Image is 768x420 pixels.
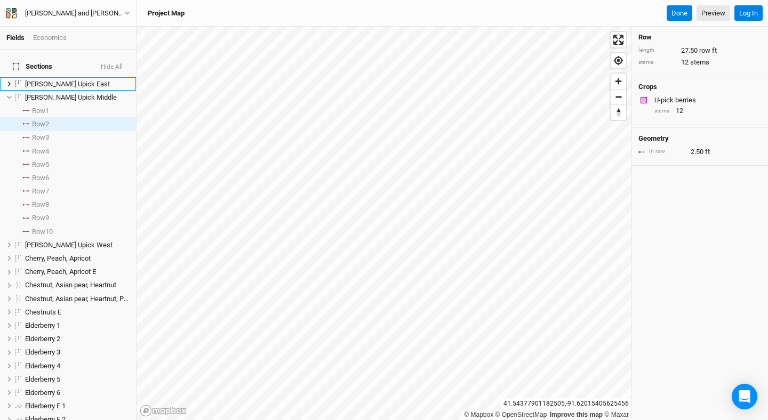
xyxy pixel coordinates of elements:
[654,107,670,115] div: stems
[611,32,626,47] button: Enter fullscreen
[638,59,676,67] div: stems
[32,200,49,209] span: Row 8
[611,89,626,104] button: Zoom out
[638,46,762,55] div: 27.50
[705,147,710,157] span: ft
[25,80,110,88] span: [PERSON_NAME] Upick East
[13,62,52,71] span: Sections
[32,133,49,142] span: Row 3
[32,214,49,222] span: Row 9
[699,46,717,55] span: row ft
[654,106,762,116] div: 12
[25,375,130,384] div: Elderberry 5
[25,308,61,316] span: Chestnuts E
[25,348,60,356] span: Elderberry 3
[32,107,49,115] span: Row 1
[137,27,631,420] canvas: Map
[25,375,60,383] span: Elderberry 5
[25,402,66,410] span: Elderberry E 1
[25,281,116,289] span: Chestnut, Asian pear, Heartnut
[25,321,60,329] span: Elderberry 1
[25,295,130,303] div: Chestnut, Asian pear, Heartnut, Persimmon, Pawpaw
[25,268,130,276] div: Cherry, Peach, Apricot E
[690,58,709,67] span: stems
[25,254,91,262] span: Cherry, Peach, Apricot
[611,105,626,120] span: Reset bearing to north
[25,362,60,370] span: Elderberry 4
[25,389,130,397] div: Elderberry 6
[25,281,130,289] div: Chestnut, Asian pear, Heartnut
[6,34,25,42] a: Fields
[25,335,60,343] span: Elderberry 2
[25,402,130,410] div: Elderberry E 1
[638,33,762,42] h4: Row
[550,411,603,418] a: Improve this map
[25,254,130,263] div: Cherry, Peach, Apricot
[25,241,113,249] span: [PERSON_NAME] Upick West
[638,46,676,54] div: length
[667,5,692,21] button: Done
[501,398,631,409] div: 41.54377901182505 , -91.62015405625456
[25,308,130,317] div: Chestnuts E
[100,63,123,71] button: Hide All
[611,74,626,89] button: Zoom in
[32,174,49,182] span: Row 6
[140,405,187,417] a: Mapbox logo
[32,160,49,169] span: Row 5
[611,53,626,68] button: Find my location
[638,147,762,157] div: 2.50
[25,268,96,276] span: Cherry, Peach, Apricot E
[25,335,130,343] div: Elderberry 2
[25,80,130,88] div: Berry Upick East
[32,120,49,128] span: Row 2
[25,295,183,303] span: Chestnut, Asian pear, Heartnut, Persimmon, Pawpaw
[25,362,130,370] div: Elderberry 4
[25,241,130,249] div: Berry Upick West
[25,93,117,101] span: [PERSON_NAME] Upick Middle
[25,389,60,397] span: Elderberry 6
[638,58,762,67] div: 12
[638,148,685,156] div: in row
[33,33,67,43] div: Economics
[148,9,185,18] h3: Project Map
[32,228,53,236] span: Row 10
[638,134,669,143] h4: Geometry
[654,95,759,105] div: U-pick berries
[5,7,131,19] button: [PERSON_NAME] and [PERSON_NAME]
[25,8,124,19] div: Katie and Nicki
[32,187,49,196] span: Row 7
[611,90,626,104] span: Zoom out
[25,8,124,19] div: [PERSON_NAME] and [PERSON_NAME]
[697,5,730,21] a: Preview
[734,5,763,21] button: Log In
[611,104,626,120] button: Reset bearing to north
[495,411,547,418] a: OpenStreetMap
[25,321,130,330] div: Elderberry 1
[32,147,49,156] span: Row 4
[732,384,757,409] div: Open Intercom Messenger
[638,83,657,91] h4: Crops
[25,93,130,102] div: Berry Upick Middle
[464,411,493,418] a: Mapbox
[25,348,130,357] div: Elderberry 3
[604,411,629,418] a: Maxar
